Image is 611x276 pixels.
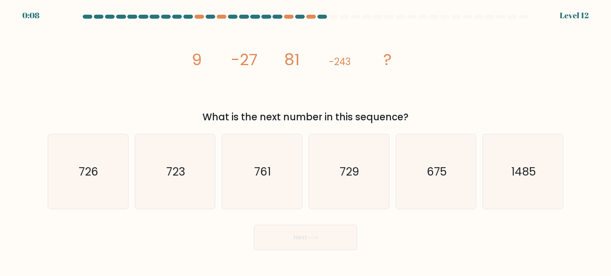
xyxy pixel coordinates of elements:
text: 729 [340,163,360,179]
div: What is the next number in this sequence? [53,110,558,124]
tspan: 9 [192,48,202,71]
tspan: -243 [329,55,351,68]
text: 675 [427,163,447,179]
tspan: -27 [231,48,258,71]
div: Level 12 [560,10,589,21]
text: 1485 [511,163,536,179]
text: 723 [166,163,185,179]
tspan: ? [383,48,392,71]
text: 726 [79,163,99,179]
div: 0:08 [22,10,39,21]
tspan: 81 [284,48,300,71]
button: Next [254,225,357,250]
text: 761 [255,163,271,179]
